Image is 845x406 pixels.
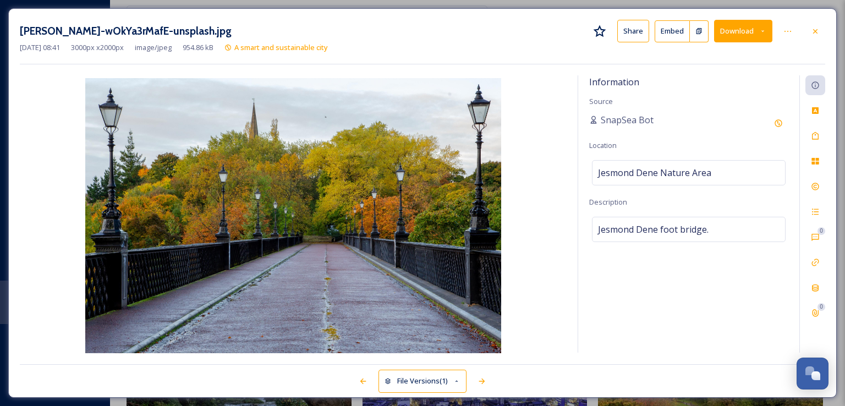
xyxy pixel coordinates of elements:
span: Jesmond Dene foot bridge. [598,223,709,236]
h3: [PERSON_NAME]-wOkYa3rMafE-unsplash.jpg [20,23,232,39]
button: Download [714,20,772,42]
span: SnapSea Bot [601,113,654,127]
span: A smart and sustainable city [234,42,328,52]
span: Location [589,140,617,150]
div: 0 [817,303,825,311]
div: 0 [817,227,825,235]
button: Open Chat [797,358,828,389]
span: Jesmond Dene Nature Area [598,166,711,179]
span: 954.86 kB [183,42,213,53]
span: Source [589,96,613,106]
button: Share [617,20,649,42]
img: philip-atkinson-wOkYa3rMafE-unsplash.jpg [20,78,567,355]
span: [DATE] 08:41 [20,42,60,53]
button: File Versions(1) [378,370,467,392]
button: Embed [655,20,690,42]
span: image/jpeg [135,42,172,53]
span: Information [589,76,639,88]
span: Description [589,197,627,207]
span: 3000 px x 2000 px [71,42,124,53]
